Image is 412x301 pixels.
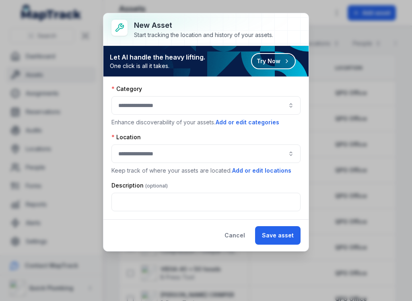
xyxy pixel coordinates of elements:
button: Add or edit locations [232,166,292,175]
h3: New asset [134,20,273,31]
label: Location [111,133,141,141]
span: One click is all it takes. [110,62,205,70]
strong: Let AI handle the heavy lifting. [110,52,205,62]
label: Description [111,181,168,190]
button: Add or edit categories [215,118,280,127]
button: Save asset [255,226,301,245]
button: Cancel [218,226,252,245]
p: Enhance discoverability of your assets. [111,118,301,127]
label: Category [111,85,142,93]
div: Start tracking the location and history of your assets. [134,31,273,39]
button: Try Now [251,53,296,69]
p: Keep track of where your assets are located. [111,166,301,175]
